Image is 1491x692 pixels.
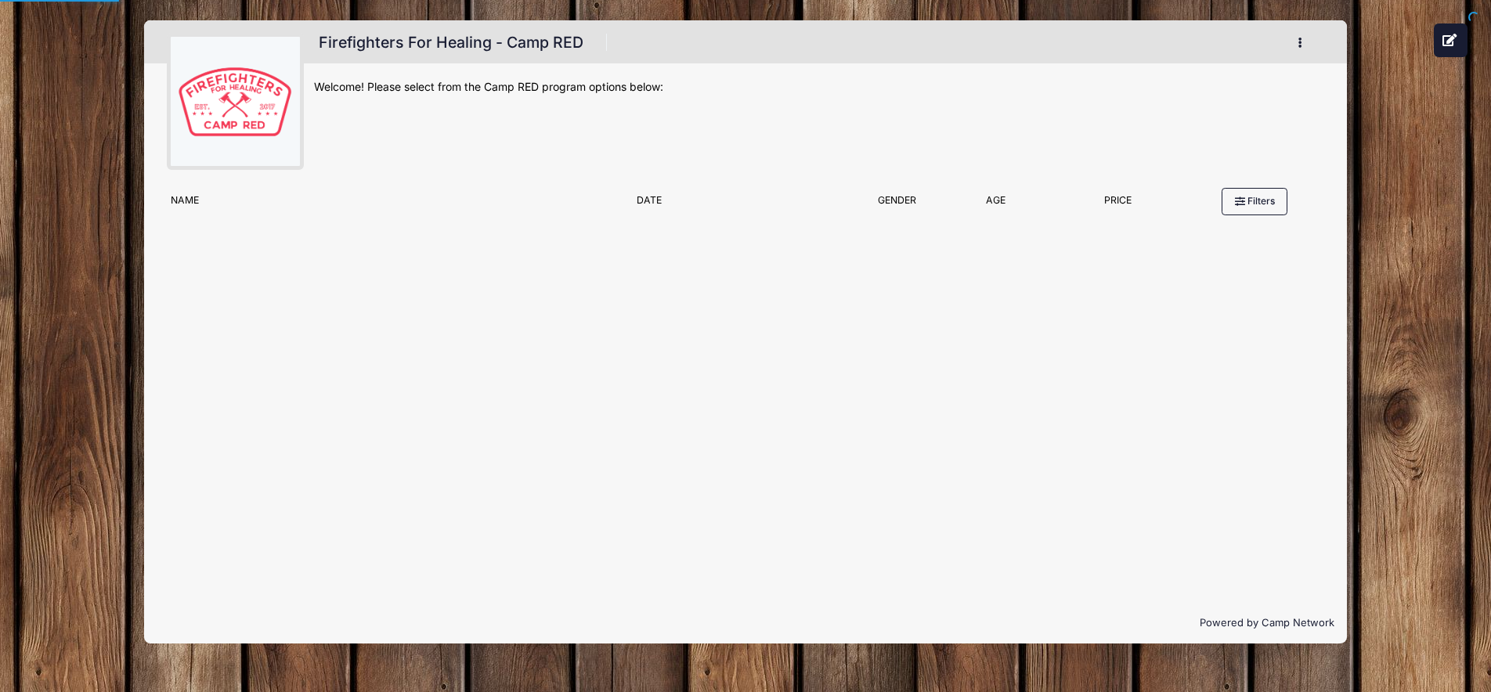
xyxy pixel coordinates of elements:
div: Name [163,193,629,215]
div: Welcome! Please select from the Camp RED program options below: [314,79,1324,96]
p: Powered by Camp Network [157,615,1334,631]
div: Gender [850,193,944,215]
div: Date [629,193,850,215]
h1: Firefighters For Healing - Camp RED [314,29,589,56]
button: Filters [1222,188,1287,214]
img: logo [176,43,294,160]
div: Age [944,193,1049,215]
div: Price [1049,193,1189,215]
